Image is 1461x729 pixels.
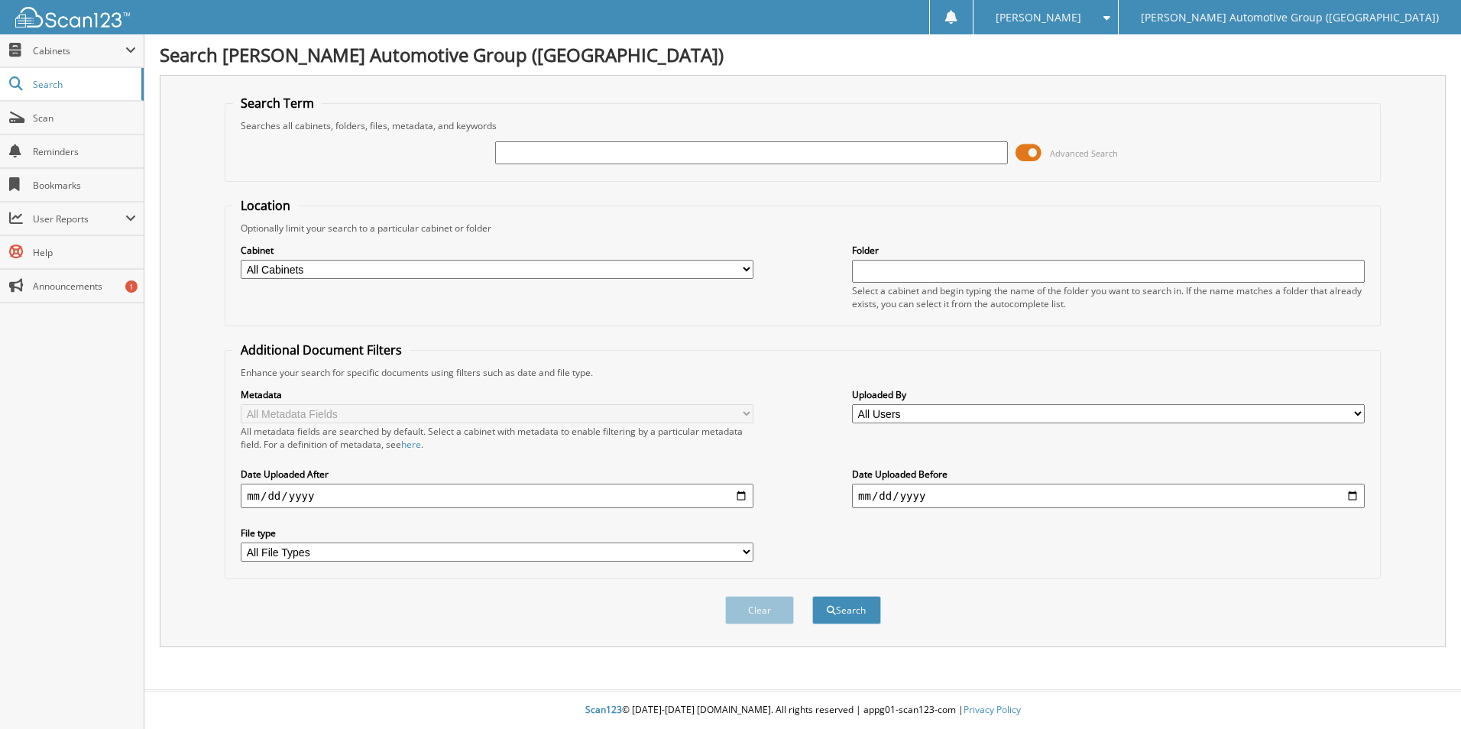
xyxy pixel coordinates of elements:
[964,703,1021,716] a: Privacy Policy
[852,468,1365,481] label: Date Uploaded Before
[144,692,1461,729] div: © [DATE]-[DATE] [DOMAIN_NAME]. All rights reserved | appg01-scan123-com |
[401,438,421,451] a: here
[33,212,125,225] span: User Reports
[160,42,1446,67] h1: Search [PERSON_NAME] Automotive Group ([GEOGRAPHIC_DATA])
[812,596,881,624] button: Search
[15,7,130,28] img: scan123-logo-white.svg
[33,280,136,293] span: Announcements
[33,78,134,91] span: Search
[33,179,136,192] span: Bookmarks
[996,13,1081,22] span: [PERSON_NAME]
[852,388,1365,401] label: Uploaded By
[233,119,1372,132] div: Searches all cabinets, folders, files, metadata, and keywords
[33,145,136,158] span: Reminders
[725,596,794,624] button: Clear
[241,244,753,257] label: Cabinet
[33,44,125,57] span: Cabinets
[241,388,753,401] label: Metadata
[1141,13,1439,22] span: [PERSON_NAME] Automotive Group ([GEOGRAPHIC_DATA])
[241,468,753,481] label: Date Uploaded After
[241,425,753,451] div: All metadata fields are searched by default. Select a cabinet with metadata to enable filtering b...
[33,246,136,259] span: Help
[233,342,410,358] legend: Additional Document Filters
[241,484,753,508] input: start
[241,526,753,539] label: File type
[233,366,1372,379] div: Enhance your search for specific documents using filters such as date and file type.
[1050,147,1118,159] span: Advanced Search
[852,484,1365,508] input: end
[33,112,136,125] span: Scan
[852,284,1365,310] div: Select a cabinet and begin typing the name of the folder you want to search in. If the name match...
[233,197,298,214] legend: Location
[233,222,1372,235] div: Optionally limit your search to a particular cabinet or folder
[852,244,1365,257] label: Folder
[233,95,322,112] legend: Search Term
[125,280,138,293] div: 1
[585,703,622,716] span: Scan123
